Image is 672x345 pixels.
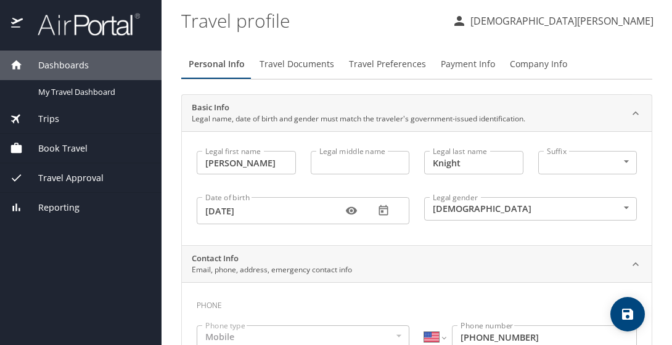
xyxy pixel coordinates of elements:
[441,57,495,72] span: Payment Info
[182,131,652,245] div: Basic InfoLegal name, date of birth and gender must match the traveler's government-issued identi...
[205,199,338,222] input: MM/DD/YYYY
[424,197,637,221] div: [DEMOGRAPHIC_DATA]
[510,57,567,72] span: Company Info
[181,49,652,79] div: Profile
[192,253,352,265] h2: Contact Info
[260,57,334,72] span: Travel Documents
[349,57,426,72] span: Travel Preferences
[24,12,140,36] img: airportal-logo.png
[189,57,245,72] span: Personal Info
[23,142,88,155] span: Book Travel
[192,264,352,275] p: Email, phone, address, emergency contact info
[197,292,637,313] h3: Phone
[23,112,59,126] span: Trips
[23,201,80,214] span: Reporting
[23,59,89,72] span: Dashboards
[23,171,104,185] span: Travel Approval
[192,102,525,114] h2: Basic Info
[182,246,652,283] div: Contact InfoEmail, phone, address, emergency contact info
[182,95,652,132] div: Basic InfoLegal name, date of birth and gender must match the traveler's government-issued identi...
[538,151,637,174] div: ​
[11,12,24,36] img: icon-airportal.png
[447,10,658,32] button: [DEMOGRAPHIC_DATA][PERSON_NAME]
[610,297,645,331] button: save
[467,14,654,28] p: [DEMOGRAPHIC_DATA][PERSON_NAME]
[181,1,442,39] h1: Travel profile
[192,113,525,124] p: Legal name, date of birth and gender must match the traveler's government-issued identification.
[38,86,147,98] span: My Travel Dashboard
